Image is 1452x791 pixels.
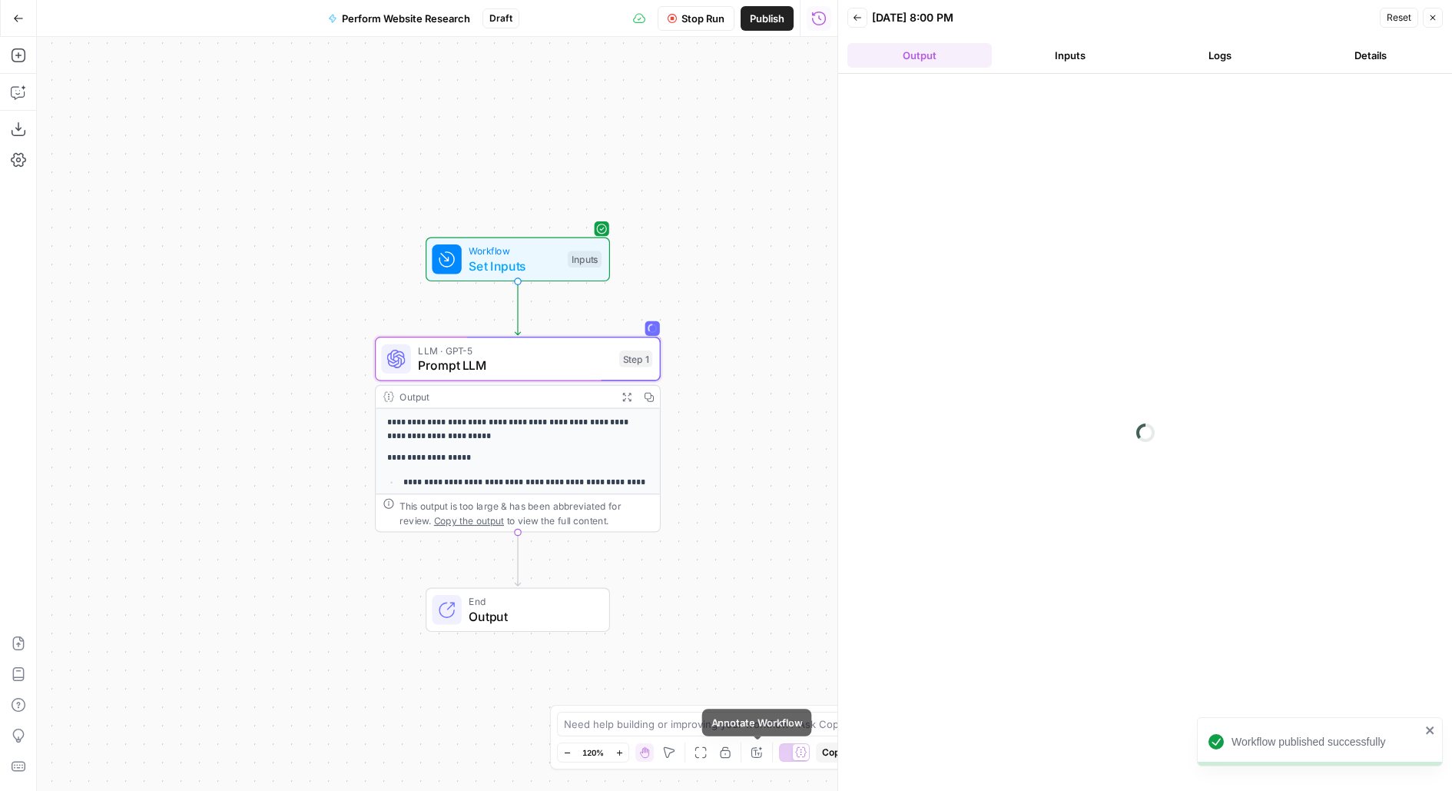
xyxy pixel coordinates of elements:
[399,390,610,404] div: Output
[515,281,520,335] g: Edge from start to step_1
[375,238,661,282] div: WorkflowSet InputsInputs
[1298,43,1443,68] button: Details
[681,11,724,26] span: Stop Run
[741,6,794,31] button: Publish
[375,588,661,633] div: EndOutput
[998,43,1142,68] button: Inputs
[1232,734,1421,749] div: Workflow published successfully
[1149,43,1293,68] button: Logs
[822,746,845,759] span: Copy
[847,43,992,68] button: Output
[582,746,604,759] span: 120%
[816,743,851,763] button: Copy
[418,356,612,374] span: Prompt LLM
[568,251,602,268] div: Inputs
[399,498,652,527] div: This output is too large & has been abbreviated for review. to view the full content.
[1425,724,1436,736] button: close
[489,12,512,25] span: Draft
[515,532,520,587] g: Edge from step_1 to end
[469,257,560,275] span: Set Inputs
[469,244,560,258] span: Workflow
[418,344,612,358] span: LLM · GPT-5
[1387,11,1411,25] span: Reset
[619,351,652,367] div: Step 1
[434,515,504,526] span: Copy the output
[469,594,594,609] span: End
[319,6,479,31] button: Perform Website Research
[750,11,784,26] span: Publish
[469,607,594,626] span: Output
[658,6,734,31] button: Stop Run
[711,715,802,730] div: Annotate Workflow
[342,11,470,26] span: Perform Website Research
[1380,8,1418,28] button: Reset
